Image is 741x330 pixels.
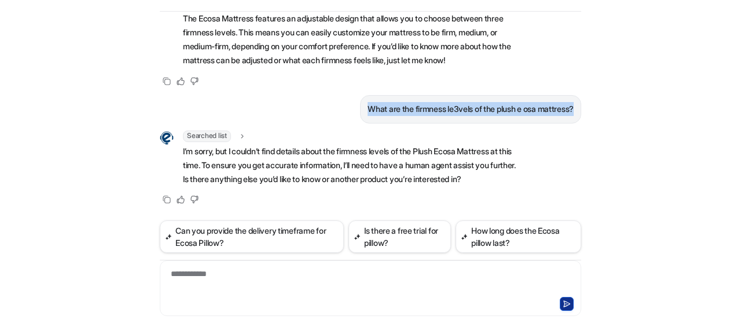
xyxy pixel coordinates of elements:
button: Is there a free trial for pillow? [349,220,451,253]
button: How long does the Ecosa pillow last? [456,220,581,253]
span: Searched list [183,130,231,142]
p: The Ecosa Mattress features an adjustable design that allows you to choose between three firmness... [183,12,522,67]
p: I’m sorry, but I couldn’t find details about the firmness levels of the Plush Ecosa Mattress at t... [183,144,522,186]
button: Can you provide the delivery timeframe for Ecosa Pillow? [160,220,344,253]
img: Widget [160,131,174,145]
p: What are the firmness le3vels of the plush e osa mattress? [368,102,574,116]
